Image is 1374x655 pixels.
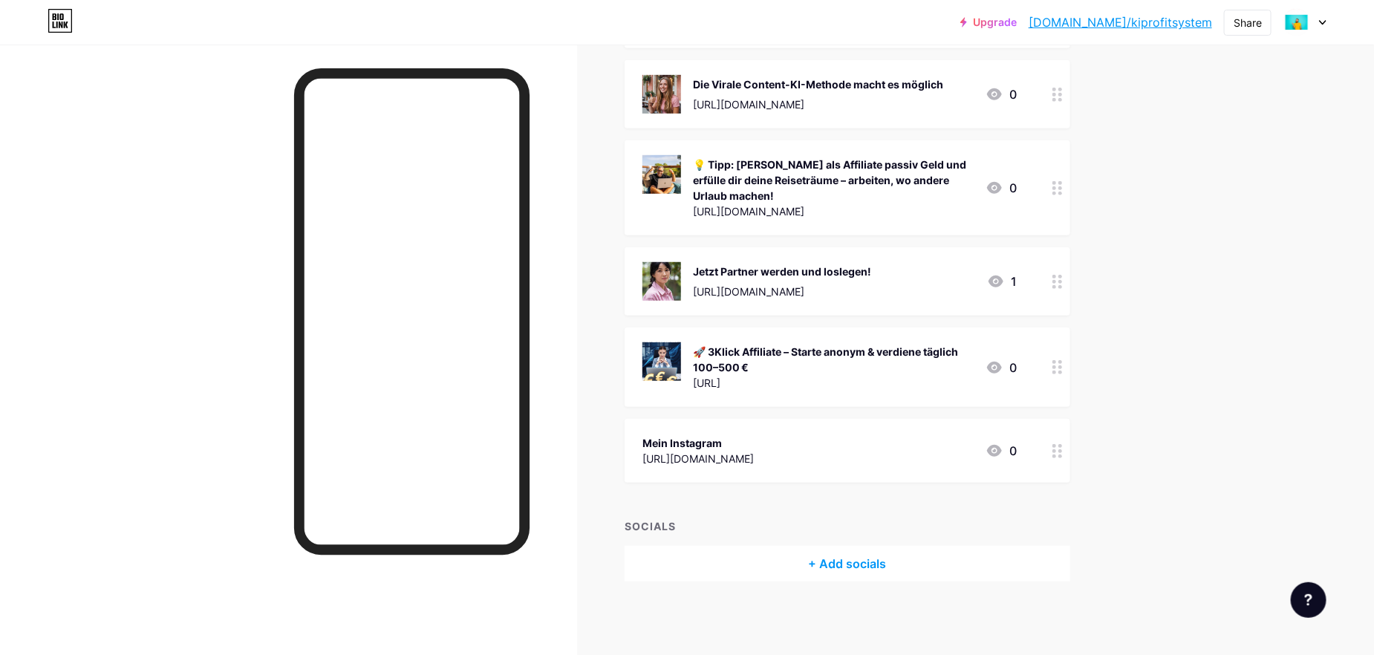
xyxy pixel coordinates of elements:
img: 💡 Tipp: Verdiene als Affiliate passiv Geld und erfülle dir deine Reiseträume – arbeiten, wo ander... [642,155,681,194]
a: [DOMAIN_NAME]/kiprofitsystem [1029,13,1212,31]
img: Jetzt Partner werden und loslegen! [642,262,681,301]
div: SOCIALS [625,518,1070,534]
div: 0 [986,85,1017,103]
div: Die Virale Content-KI-Methode macht es möglich [693,76,943,92]
div: Share [1234,15,1262,30]
div: Jetzt Partner werden und loslegen! [693,264,871,279]
div: 🚀 3Klick Affiliate – Starte anonym & verdiene täglich 100–500 € [693,344,974,375]
a: Upgrade [960,16,1017,28]
img: Die Virale Content-KI-Methode macht es möglich [642,75,681,114]
img: kiprofitsystem [1283,8,1311,36]
div: Mein Instagram [642,435,754,451]
div: [URL][DOMAIN_NAME] [642,451,754,466]
div: [URL][DOMAIN_NAME] [693,97,943,112]
div: [URL][DOMAIN_NAME] [693,203,974,219]
img: 🚀 3Klick Affiliate – Starte anonym & verdiene täglich 100–500 € [642,342,681,381]
div: + Add socials [625,546,1070,581]
div: 1 [987,273,1017,290]
div: [URL][DOMAIN_NAME] [693,284,871,299]
div: 0 [986,179,1017,197]
div: 0 [986,442,1017,460]
div: 0 [986,359,1017,377]
div: [URL] [693,375,974,391]
div: 💡 Tipp: [PERSON_NAME] als Affiliate passiv Geld und erfülle dir deine Reiseträume – arbeiten, wo ... [693,157,974,203]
